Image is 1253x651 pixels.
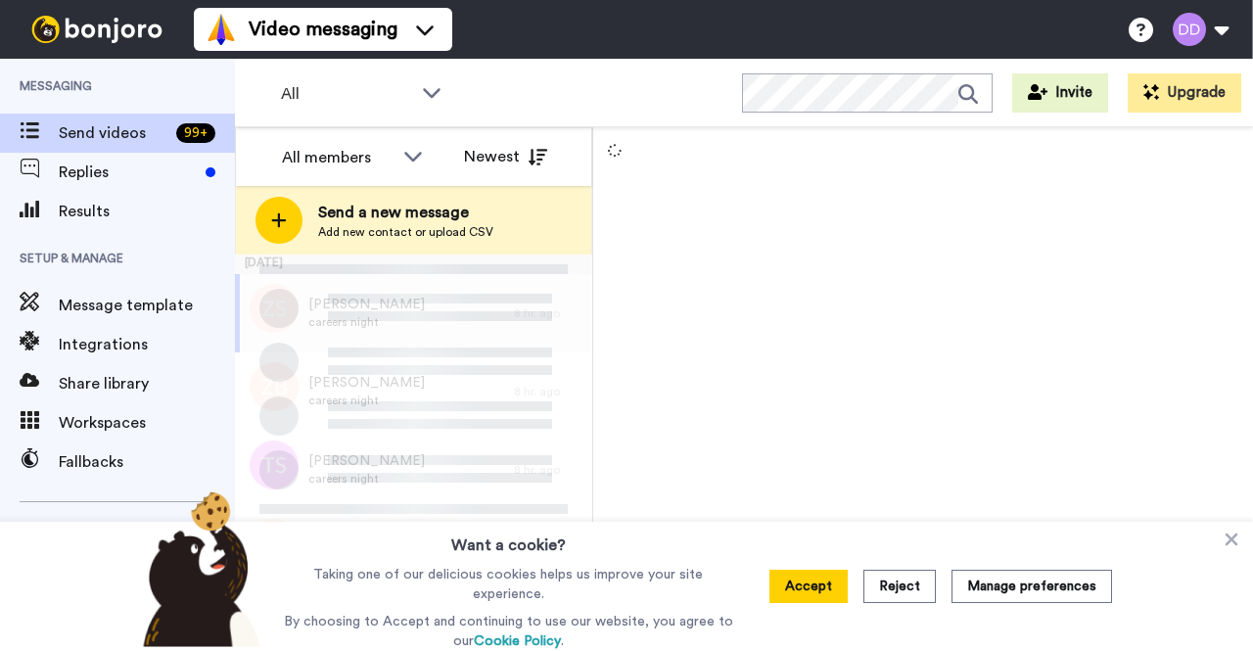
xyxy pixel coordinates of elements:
[318,201,493,224] span: Send a new message
[308,471,425,487] span: careers night
[863,570,936,603] button: Reject
[59,200,235,223] span: Results
[23,16,170,43] img: bj-logo-header-white.svg
[514,384,582,399] div: 8 hr. ago
[1128,73,1241,113] button: Upgrade
[249,16,397,43] span: Video messaging
[514,305,582,321] div: 8 hr. ago
[250,362,299,411] img: zb.png
[951,570,1112,603] button: Manage preferences
[308,393,425,408] span: careers night
[176,123,215,143] div: 99 +
[474,634,561,648] a: Cookie Policy
[235,255,592,274] div: [DATE]
[59,121,168,145] span: Send videos
[250,284,299,333] img: zs.png
[308,373,425,393] span: [PERSON_NAME]
[279,612,738,651] p: By choosing to Accept and continuing to use our website, you agree to our .
[451,522,566,557] h3: Want a cookie?
[59,372,235,395] span: Share library
[1012,73,1108,113] button: Invite
[514,462,582,478] div: 8 hr. ago
[318,224,493,240] span: Add new contact or upload CSV
[449,137,562,176] button: Newest
[59,333,235,356] span: Integrations
[59,161,198,184] span: Replies
[769,570,848,603] button: Accept
[59,294,235,317] span: Message template
[250,519,299,568] img: tc.png
[206,14,237,45] img: vm-color.svg
[279,565,738,604] p: Taking one of our delicious cookies helps us improve your site experience.
[59,450,235,474] span: Fallbacks
[250,441,299,489] img: ts.png
[125,490,270,647] img: bear-with-cookie.png
[308,314,425,330] span: careers night
[281,82,412,106] span: All
[59,411,235,435] span: Workspaces
[282,146,394,169] div: All members
[308,451,425,471] span: [PERSON_NAME]
[308,295,425,314] span: [PERSON_NAME]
